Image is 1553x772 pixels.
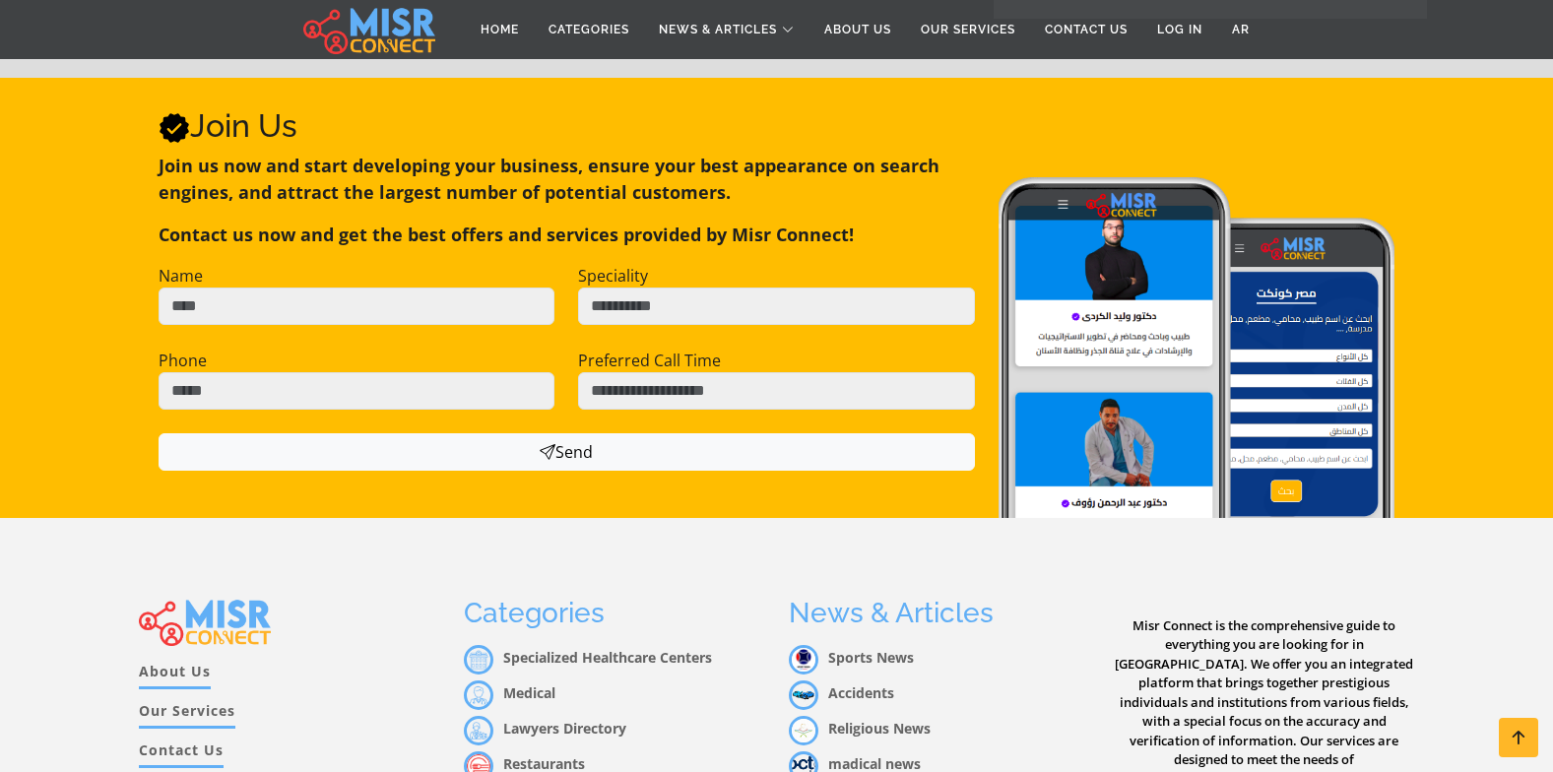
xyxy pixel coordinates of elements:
a: Accidents [789,683,894,702]
a: Lawyers Directory [464,719,626,738]
a: Religious News [789,719,931,738]
h2: Join Us [159,107,975,145]
button: Send [159,433,975,471]
a: About Us [139,661,211,689]
img: مراكز الرعاية الصحية المتخصصة [464,645,493,675]
span: News & Articles [659,21,777,38]
img: main.misr_connect [139,597,271,646]
a: Contact Us [139,740,224,768]
a: Log in [1142,11,1217,48]
a: Categories [534,11,644,48]
a: Home [466,11,534,48]
p: Contact us now and get the best offers and services provided by Misr Connect! [159,222,975,248]
img: Religious News [789,716,818,745]
a: Our Services [139,700,235,729]
a: News & Articles [644,11,809,48]
img: Accidents [789,680,818,710]
a: Contact Us [1030,11,1142,48]
a: Medical [464,683,555,702]
label: Speciality [578,264,648,288]
img: main.misr_connect [303,5,435,54]
a: About Us [809,11,906,48]
a: Sports News [789,648,914,667]
img: Join Misr Connect [999,177,1395,548]
img: محاماه و قانون [464,716,493,745]
label: Phone [159,349,207,372]
h3: News & Articles [789,597,1090,630]
p: Join us now and start developing your business, ensure your best appearance on search engines, an... [159,153,975,206]
label: Preferred Call Time [578,349,721,372]
h3: Categories [464,597,765,630]
label: Name [159,264,203,288]
a: Our Services [906,11,1030,48]
svg: Verified account [159,112,190,144]
a: Specialized Healthcare Centers [464,648,712,667]
img: Sports News [789,645,818,675]
img: أطباء [464,680,493,710]
a: AR [1217,11,1264,48]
